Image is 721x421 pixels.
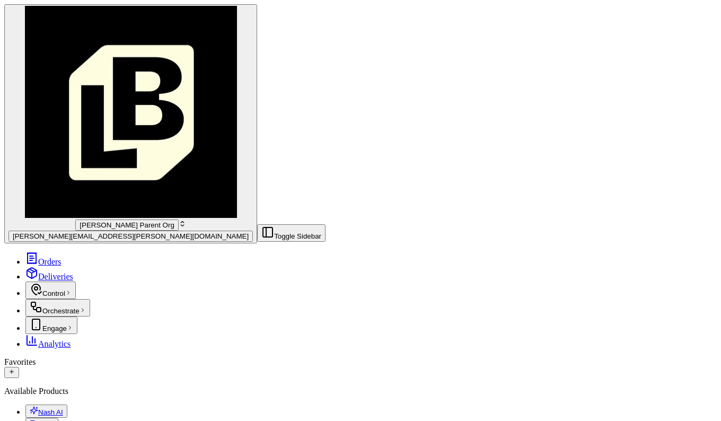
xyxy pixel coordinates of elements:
button: Toggle Sidebar [257,224,326,242]
span: Nash AI [38,408,63,416]
button: [PERSON_NAME] Parent Org [75,220,179,231]
span: [PERSON_NAME][EMAIL_ADDRESS][PERSON_NAME][DOMAIN_NAME] [13,232,249,240]
button: Pei Wei Parent Org[PERSON_NAME] Parent Org[PERSON_NAME][EMAIL_ADDRESS][PERSON_NAME][DOMAIN_NAME] [4,4,257,243]
a: Deliveries [25,272,73,281]
button: Nash AI [25,405,67,418]
span: [PERSON_NAME] Parent Org [80,221,174,229]
a: Nash AI [30,408,63,416]
span: Control [42,290,65,297]
span: Orchestrate [42,307,80,315]
a: Orders [25,257,61,266]
span: Orders [38,257,61,266]
a: Analytics [25,339,71,348]
span: Analytics [38,339,71,348]
span: Deliveries [38,272,73,281]
img: Pei Wei Parent Org [25,6,237,218]
button: Control [25,282,76,299]
button: Engage [25,317,77,334]
button: [PERSON_NAME][EMAIL_ADDRESS][PERSON_NAME][DOMAIN_NAME] [8,231,253,242]
button: Orchestrate [25,299,90,317]
div: Favorites [4,357,717,367]
span: Engage [42,324,67,332]
span: Toggle Sidebar [274,232,321,240]
div: Available Products [4,387,717,396]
